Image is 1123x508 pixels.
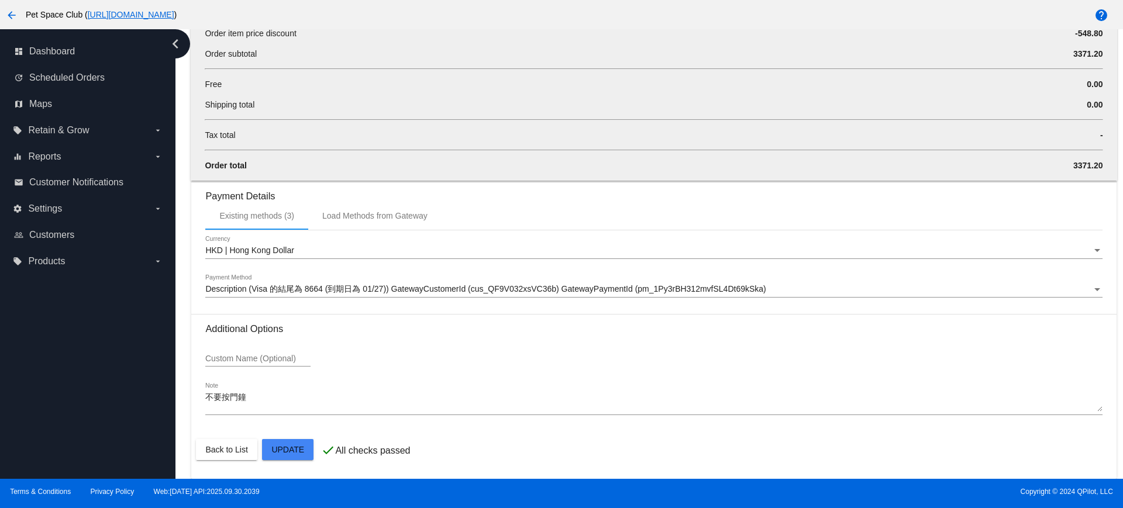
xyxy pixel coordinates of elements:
span: Description (Visa 的結尾為 8664 (到期日為 01/27)) GatewayCustomerId (cus_QF9V032xsVC36b) GatewayPaymentId... [205,284,766,293]
span: Customer Notifications [29,177,123,188]
mat-select: Payment Method [205,285,1102,294]
i: chevron_left [166,34,185,53]
a: people_outline Customers [14,226,163,244]
h3: Payment Details [205,182,1102,202]
i: dashboard [14,47,23,56]
span: Reports [28,151,61,162]
span: Copyright © 2024 QPilot, LLC [571,488,1113,496]
span: Maps [29,99,52,109]
a: dashboard Dashboard [14,42,163,61]
mat-select: Currency [205,246,1102,255]
i: arrow_drop_down [153,257,163,266]
span: Update [271,445,304,454]
span: Back to List [205,445,247,454]
span: Free [205,80,222,89]
i: equalizer [13,152,22,161]
span: Dashboard [29,46,75,57]
i: update [14,73,23,82]
i: people_outline [14,230,23,240]
span: Settings [28,203,62,214]
h3: Additional Options [205,323,1102,334]
mat-icon: check [321,443,335,457]
span: - [1100,130,1103,140]
span: -548.80 [1075,29,1103,38]
a: [URL][DOMAIN_NAME] [88,10,174,19]
div: Existing methods (3) [219,211,294,220]
a: update Scheduled Orders [14,68,163,87]
a: email Customer Notifications [14,173,163,192]
span: Order subtotal [205,49,257,58]
span: Order total [205,161,247,170]
span: 0.00 [1087,80,1103,89]
span: 0.00 [1087,100,1103,109]
a: map Maps [14,95,163,113]
span: 3371.20 [1073,49,1103,58]
i: map [14,99,23,109]
span: Order item price discount [205,29,296,38]
i: arrow_drop_down [153,152,163,161]
span: Shipping total [205,100,254,109]
span: Products [28,256,65,267]
span: 3371.20 [1073,161,1103,170]
p: All checks passed [335,445,410,456]
i: local_offer [13,257,22,266]
span: Tax total [205,130,235,140]
i: settings [13,204,22,213]
input: Custom Name (Optional) [205,354,311,364]
span: Pet Space Club ( ) [26,10,177,19]
span: Retain & Grow [28,125,89,136]
i: email [14,178,23,187]
button: Update [262,439,314,460]
div: Order total [191,7,1117,181]
mat-icon: arrow_back [5,8,19,22]
button: Back to List [196,439,257,460]
a: Privacy Policy [91,488,135,496]
span: HKD | Hong Kong Dollar [205,246,294,255]
i: local_offer [13,126,22,135]
mat-icon: help [1094,8,1108,22]
a: Terms & Conditions [10,488,71,496]
div: Load Methods from Gateway [322,211,428,220]
i: arrow_drop_down [153,204,163,213]
a: Web:[DATE] API:2025.09.30.2039 [154,488,260,496]
span: Customers [29,230,74,240]
i: arrow_drop_down [153,126,163,135]
span: Scheduled Orders [29,72,105,83]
